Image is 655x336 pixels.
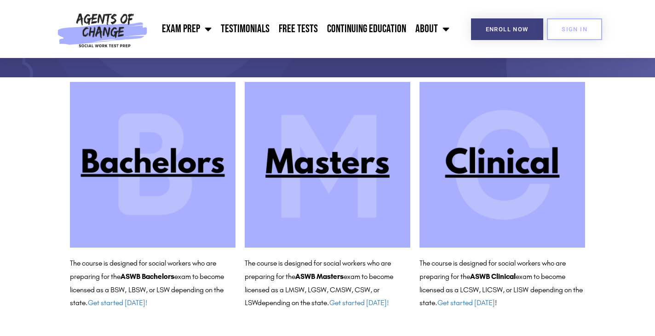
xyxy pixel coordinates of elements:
[411,17,454,41] a: About
[121,272,174,281] b: ASWB Bachelors
[486,26,529,32] span: Enroll Now
[216,17,274,41] a: Testimonials
[245,257,410,310] p: The course is designed for social workers who are preparing for the exam to become licensed as a ...
[157,17,216,41] a: Exam Prep
[152,17,454,41] nav: Menu
[547,18,602,40] a: SIGN IN
[419,257,585,310] p: The course is designed for social workers who are preparing for the exam to become licensed as a ...
[562,26,587,32] span: SIGN IN
[437,298,495,307] a: Get started [DATE]
[70,257,236,310] p: The course is designed for social workers who are preparing for the exam to become licensed as a ...
[295,272,344,281] b: ASWB Masters
[329,298,389,307] a: Get started [DATE]!
[258,298,389,307] span: depending on the state.
[322,17,411,41] a: Continuing Education
[435,298,497,307] span: . !
[470,272,516,281] b: ASWB Clinical
[274,17,322,41] a: Free Tests
[471,18,543,40] a: Enroll Now
[88,298,147,307] a: Get started [DATE]!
